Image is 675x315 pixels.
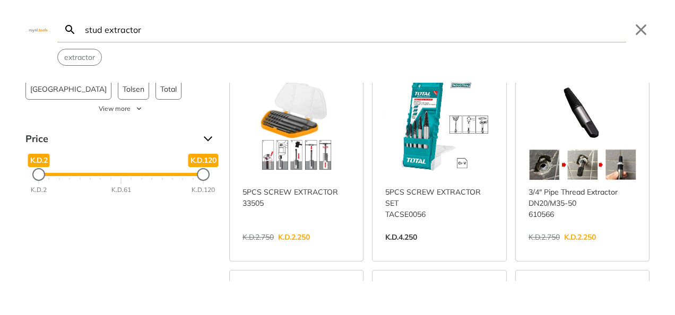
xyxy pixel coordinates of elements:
button: Select suggestion: extractor [58,49,101,65]
div: K.D.61 [111,185,131,195]
span: extractor [64,52,95,63]
span: View more [99,104,131,113]
img: Close [25,27,51,32]
svg: Search [64,23,76,36]
button: Total [155,78,181,100]
div: K.D.120 [192,185,215,195]
div: Suggestion: extractor [57,49,102,66]
span: Price [25,130,195,147]
div: Minimum Price [32,168,45,181]
div: K.D.2 [31,185,47,195]
button: View more [25,104,217,113]
span: Total [160,79,177,99]
button: Tolsen [118,78,149,100]
input: Search… [83,17,626,42]
span: Tolsen [123,79,144,99]
button: Close [633,21,650,38]
span: [GEOGRAPHIC_DATA] [30,79,107,99]
button: [GEOGRAPHIC_DATA] [25,78,111,100]
div: Maximum Price [197,168,210,181]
